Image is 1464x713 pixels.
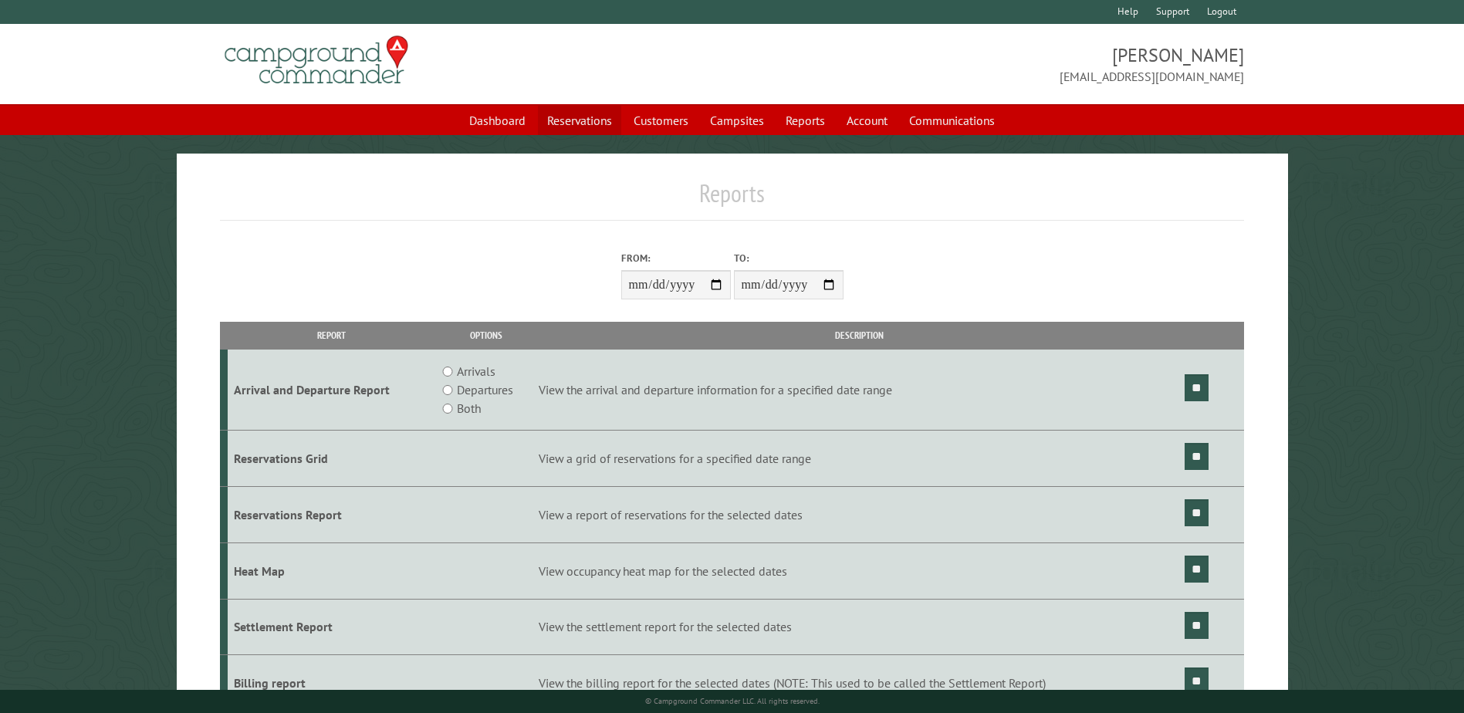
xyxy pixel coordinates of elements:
[538,106,621,135] a: Reservations
[536,431,1182,487] td: View a grid of reservations for a specified date range
[228,542,435,599] td: Heat Map
[732,42,1244,86] span: [PERSON_NAME] [EMAIL_ADDRESS][DOMAIN_NAME]
[645,696,820,706] small: © Campground Commander LLC. All rights reserved.
[460,106,535,135] a: Dashboard
[734,251,844,265] label: To:
[536,322,1182,349] th: Description
[621,251,731,265] label: From:
[536,350,1182,431] td: View the arrival and departure information for a specified date range
[228,431,435,487] td: Reservations Grid
[536,599,1182,655] td: View the settlement report for the selected dates
[220,178,1243,221] h1: Reports
[900,106,1004,135] a: Communications
[228,322,435,349] th: Report
[228,599,435,655] td: Settlement Report
[457,380,513,399] label: Departures
[220,30,413,90] img: Campground Commander
[228,655,435,711] td: Billing report
[701,106,773,135] a: Campsites
[435,322,536,349] th: Options
[457,362,495,380] label: Arrivals
[837,106,897,135] a: Account
[776,106,834,135] a: Reports
[457,399,481,417] label: Both
[228,350,435,431] td: Arrival and Departure Report
[536,542,1182,599] td: View occupancy heat map for the selected dates
[536,655,1182,711] td: View the billing report for the selected dates (NOTE: This used to be called the Settlement Report)
[624,106,698,135] a: Customers
[228,486,435,542] td: Reservations Report
[536,486,1182,542] td: View a report of reservations for the selected dates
